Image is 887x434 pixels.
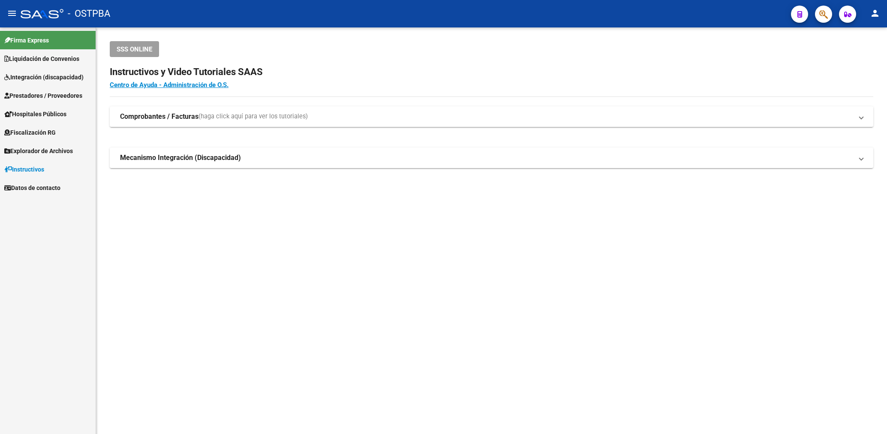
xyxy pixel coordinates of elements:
[120,112,198,121] strong: Comprobantes / Facturas
[4,91,82,100] span: Prestadores / Proveedores
[110,106,873,127] mat-expansion-panel-header: Comprobantes / Facturas(haga click aquí para ver los tutoriales)
[68,4,110,23] span: - OSTPBA
[110,148,873,168] mat-expansion-panel-header: Mecanismo Integración (Discapacidad)
[198,112,308,121] span: (haga click aquí para ver los tutoriales)
[4,128,56,137] span: Fiscalización RG
[110,64,873,80] h2: Instructivos y Video Tutoriales SAAS
[4,109,66,119] span: Hospitales Públicos
[4,36,49,45] span: Firma Express
[4,72,84,82] span: Integración (discapacidad)
[4,146,73,156] span: Explorador de Archivos
[858,405,878,425] iframe: Intercom live chat
[4,165,44,174] span: Instructivos
[117,45,152,53] span: SSS ONLINE
[110,41,159,57] button: SSS ONLINE
[870,8,880,18] mat-icon: person
[7,8,17,18] mat-icon: menu
[120,153,241,163] strong: Mecanismo Integración (Discapacidad)
[4,183,60,193] span: Datos de contacto
[110,81,229,89] a: Centro de Ayuda - Administración de O.S.
[4,54,79,63] span: Liquidación de Convenios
